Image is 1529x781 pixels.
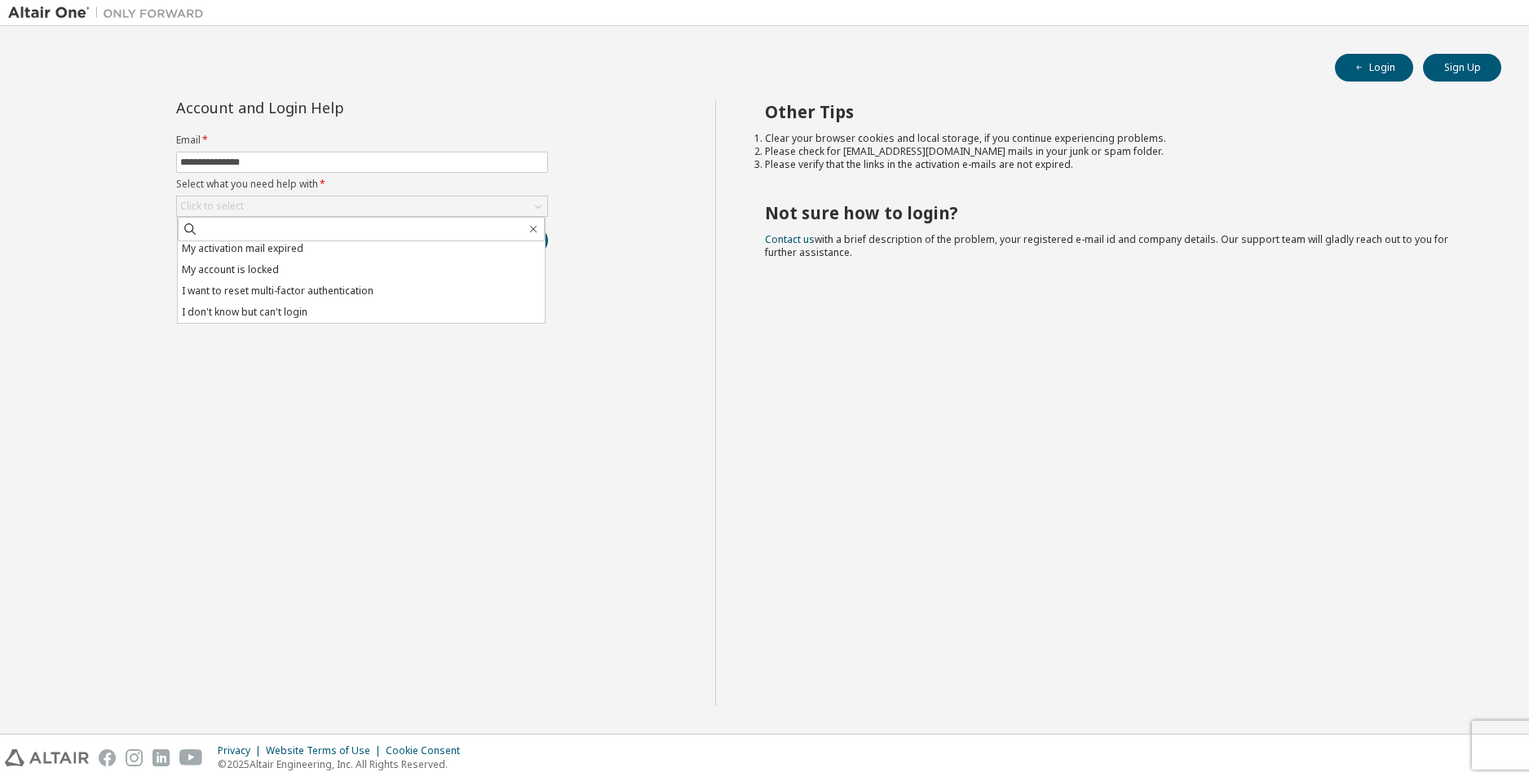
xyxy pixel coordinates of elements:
label: Select what you need help with [176,178,548,191]
button: Login [1335,54,1413,82]
h2: Not sure how to login? [765,202,1472,223]
img: Altair One [8,5,212,21]
li: Please verify that the links in the activation e-mails are not expired. [765,158,1472,171]
li: My activation mail expired [178,238,545,259]
div: Privacy [218,744,266,757]
button: Sign Up [1423,54,1501,82]
a: Contact us [765,232,815,246]
img: facebook.svg [99,749,116,766]
img: linkedin.svg [152,749,170,766]
img: altair_logo.svg [5,749,89,766]
div: Website Terms of Use [266,744,386,757]
div: Click to select [177,196,547,216]
h2: Other Tips [765,101,1472,122]
div: Account and Login Help [176,101,474,114]
div: Click to select [180,200,244,213]
label: Email [176,134,548,147]
span: with a brief description of the problem, your registered e-mail id and company details. Our suppo... [765,232,1448,259]
li: Clear your browser cookies and local storage, if you continue experiencing problems. [765,132,1472,145]
div: Cookie Consent [386,744,470,757]
img: youtube.svg [179,749,203,766]
p: © 2025 Altair Engineering, Inc. All Rights Reserved. [218,757,470,771]
li: Please check for [EMAIL_ADDRESS][DOMAIN_NAME] mails in your junk or spam folder. [765,145,1472,158]
img: instagram.svg [126,749,143,766]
